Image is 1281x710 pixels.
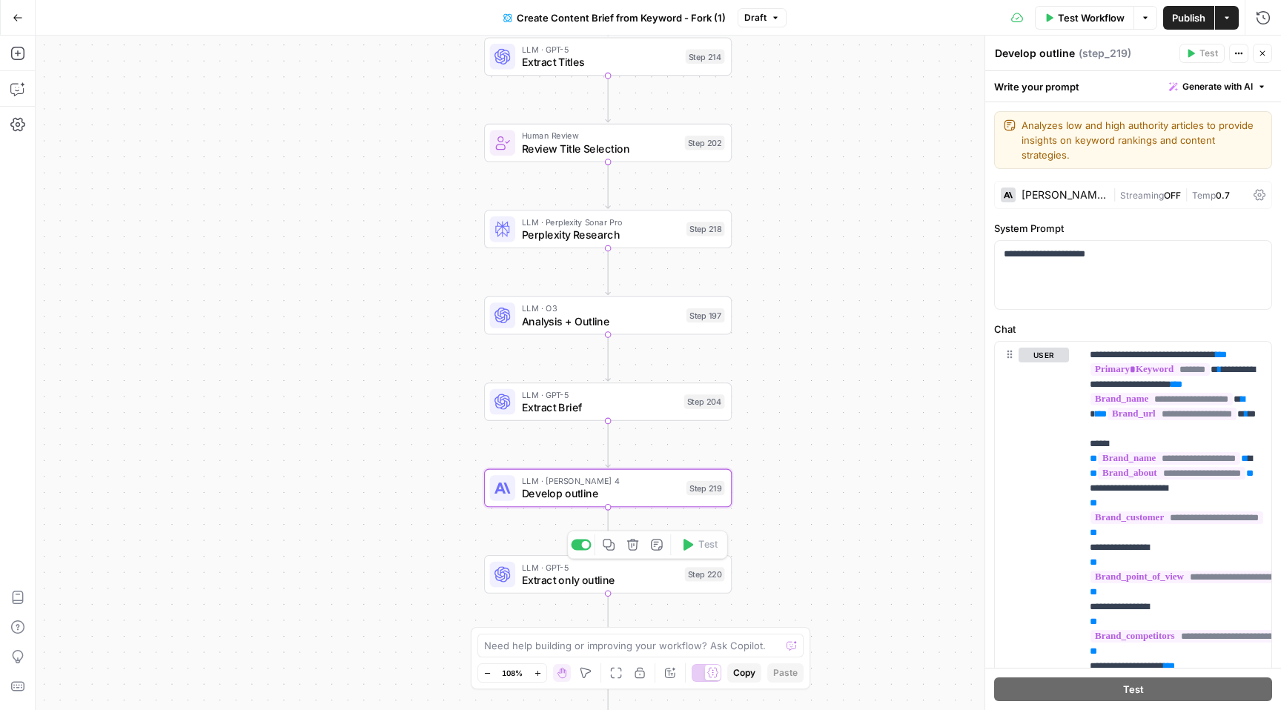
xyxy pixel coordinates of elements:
div: LLM · O3Analysis + OutlineStep 197 [484,296,732,335]
div: Step 218 [686,222,725,236]
div: LLM · GPT-5Extract BriefStep 204 [484,382,732,421]
g: Edge from step_214 to step_202 [606,76,610,122]
button: Publish [1163,6,1214,30]
span: LLM · GPT-5 [522,561,678,574]
span: Test [1199,47,1218,60]
span: Temp [1192,190,1216,201]
div: Step 202 [685,136,725,150]
span: LLM · GPT-5 [522,388,678,401]
div: Human ReviewReview Title SelectionStep 202 [484,124,732,162]
span: Analysis + Outline [522,313,680,329]
span: Perplexity Research [522,227,680,243]
div: LLM · Perplexity Sonar ProPerplexity ResearchStep 218 [484,210,732,248]
span: Extract Brief [522,399,678,416]
g: Edge from step_218 to step_197 [606,248,610,295]
button: Draft [738,8,787,27]
g: Edge from step_202 to step_218 [606,162,610,209]
span: Extract only outline [522,572,678,588]
label: System Prompt [994,221,1272,236]
g: Edge from step_219 to step_220 [606,507,610,554]
span: ( step_219 ) [1079,46,1131,61]
span: OFF [1164,190,1181,201]
textarea: Analyzes low and high authority articles to provide insights on keyword rankings and content stra... [1022,118,1262,162]
button: Generate with AI [1163,77,1272,96]
button: Test Workflow [1035,6,1133,30]
button: Test [994,677,1272,701]
div: Write your prompt [985,71,1281,102]
span: Draft [744,11,767,24]
span: LLM · Perplexity Sonar Pro [522,216,680,228]
span: | [1181,187,1192,202]
g: Edge from step_220 to step_205 [606,594,610,640]
button: Copy [727,663,761,683]
g: Edge from step_204 to step_219 [606,421,610,468]
span: LLM · [PERSON_NAME] 4 [522,474,680,487]
div: [PERSON_NAME] 4 [1022,190,1107,200]
span: Review Title Selection [522,140,678,156]
g: Edge from step_197 to step_204 [606,334,610,381]
div: Step 219 [686,481,725,495]
span: Develop outline [522,485,680,502]
div: Step 204 [684,394,725,408]
button: user [1019,348,1069,362]
span: Paste [773,666,798,680]
span: Copy [733,666,755,680]
button: Test [1179,44,1225,63]
button: Create Content Brief from Keyword - Fork (1) [494,6,735,30]
span: Publish [1172,10,1205,25]
div: Step 214 [686,50,725,64]
div: LLM · GPT-5Extract only outlineStep 220Test [484,555,732,594]
textarea: Develop outline [995,46,1075,61]
span: LLM · O3 [522,302,680,314]
div: Step 197 [686,308,725,322]
span: 108% [502,667,523,679]
span: Generate with AI [1182,80,1253,93]
span: | [1113,187,1120,202]
label: Chat [994,322,1272,336]
div: LLM · GPT-5Extract TitlesStep 214 [484,37,732,76]
span: Create Content Brief from Keyword - Fork (1) [517,10,726,25]
button: Paste [767,663,804,683]
span: LLM · GPT-5 [522,43,679,56]
span: Streaming [1120,190,1164,201]
span: Human Review [522,129,678,142]
div: Step 220 [685,567,725,581]
span: Test Workflow [1058,10,1125,25]
span: Extract Titles [522,54,679,70]
div: LLM · [PERSON_NAME] 4Develop outlineStep 219 [484,469,732,508]
span: 0.7 [1216,190,1230,201]
span: Test [1123,682,1144,697]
